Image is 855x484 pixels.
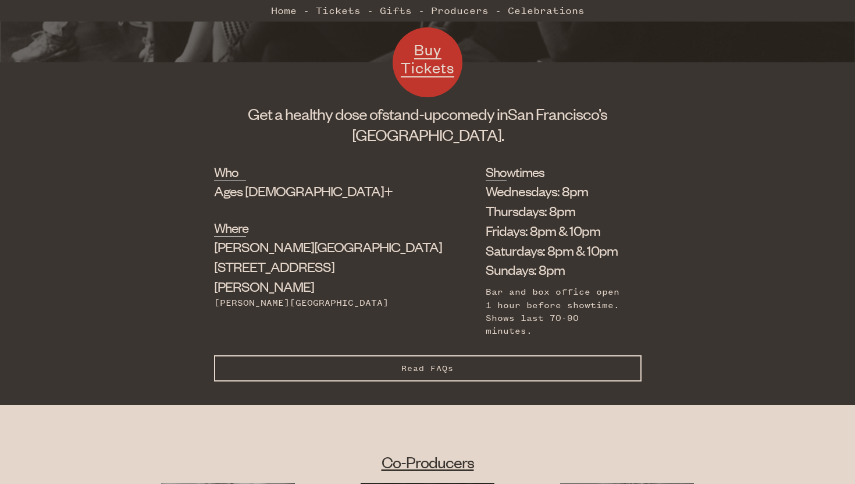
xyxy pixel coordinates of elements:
span: San Francisco’s [508,104,607,123]
li: Saturdays: 8pm & 10pm [486,241,624,260]
li: Fridays: 8pm & 10pm [486,221,624,241]
h2: Co-Producers [129,451,727,472]
div: Bar and box office open 1 hour before showtime. Shows last 70-90 minutes. [486,285,624,338]
div: [STREET_ADDRESS][PERSON_NAME] [214,237,428,296]
li: Sundays: 8pm [486,260,624,280]
span: [GEOGRAPHIC_DATA]. [352,125,504,144]
span: Read FAQs [401,363,454,373]
div: Ages [DEMOGRAPHIC_DATA]+ [214,181,428,201]
span: stand-up [382,104,441,123]
h1: Get a healthy dose of comedy in [214,103,642,145]
h2: Showtimes [486,162,507,181]
li: Wednesdays: 8pm [486,181,624,201]
li: Thursdays: 8pm [486,201,624,221]
div: [PERSON_NAME][GEOGRAPHIC_DATA] [214,296,428,309]
button: Read FAQs [214,355,642,381]
h2: Where [214,218,246,237]
h2: Who [214,162,246,181]
span: [PERSON_NAME][GEOGRAPHIC_DATA] [214,238,442,255]
a: Buy Tickets [393,27,462,97]
span: Buy Tickets [401,40,454,77]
